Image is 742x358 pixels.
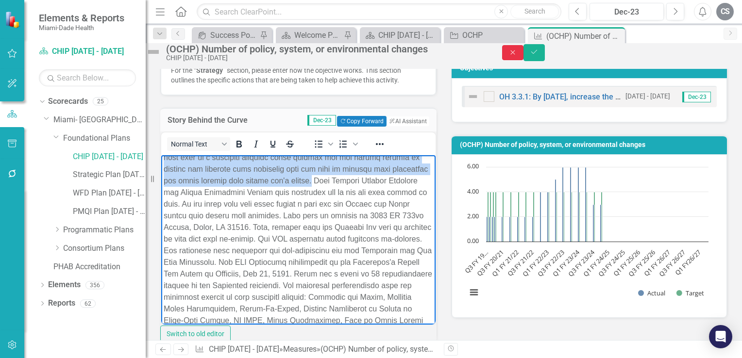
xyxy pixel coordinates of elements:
a: Consortium Plans [63,243,146,254]
button: Switch to old editor [160,325,231,342]
path: Q2 FY 23/24, 6. Actual. [585,167,587,242]
img: ClearPoint Strategy [5,11,22,28]
text: Q3 FY 24/25 [596,248,626,278]
div: (OCHP) Number of policy, system, or environmental changes [166,44,483,54]
a: Miami- [GEOGRAPHIC_DATA] [53,114,146,126]
small: [DATE] - [DATE] [625,92,670,101]
a: OCHP [446,29,522,41]
path: Q4 FY 20/21, 2. Actual. [509,216,511,242]
div: Open Intercom Messenger [709,325,732,348]
div: » » [195,344,437,355]
span: Elements & Reports [39,12,124,24]
div: CS [716,3,734,20]
button: Copy Forward [337,116,386,127]
a: CHIP [DATE] - [DATE] [73,151,146,163]
a: CHIP [DATE] - [DATE] [209,344,279,354]
button: View chart menu, Chart [467,286,481,299]
text: Q3 FY 23/24 [566,247,597,278]
path: Q3 FY 20/21, 2. Actual. [502,216,503,242]
path: Q3 FY 20/21, 4. Target. [503,192,504,242]
a: CHIP [DATE] - [DATE] [362,29,438,41]
path: Q1 FY 23/24, 4. Target. [579,192,580,242]
small: Miami-Dade Health [39,24,124,32]
button: Dec-23 [590,3,664,20]
button: Strikethrough [282,137,298,151]
a: Elements [48,279,81,291]
path: Q4 FY 21/22, 4. Actual. [540,192,541,242]
a: CHIP [DATE] - [DATE] [39,46,136,57]
div: CHIP [DATE] - [DATE] [378,29,438,41]
path: Q4 FY 19/20, 2. Actual. [489,216,490,242]
text: Q1 FY 21/22 [490,248,520,278]
a: Programmatic Plans [63,225,146,236]
a: Reports [48,298,75,309]
text: Q1 FY26/27 [673,248,702,277]
text: Q3 FY 22/23 [536,248,566,278]
path: Q4 FY 22/23, 6. Actual. [570,167,572,242]
path: Q3 FY 19/20, 4. Target. [488,192,489,242]
path: Q3 FY 19/20, 2. Actual. [487,216,488,242]
path: Q2 FY 22/23, 4. Target. [556,192,557,242]
a: Strategic Plan [DATE] - [DATE] [73,169,146,180]
span: Normal Text [171,140,219,148]
text: Q3 FY 20/21 [475,248,505,278]
button: Show Target [676,289,704,297]
path: Q1 FY 22/23, 4. Target. [548,192,550,242]
img: Not Defined [146,44,161,60]
div: 356 [85,281,104,289]
path: Q1 FY 21/22, 4. Target. [518,192,520,242]
div: Bullet list [310,137,335,151]
path: Q2 FY 21/22, 4. Target. [525,192,527,242]
p: For the “ ” section, please enter how the objective works. This section outlines the specific act... [171,64,426,85]
path: Q1 FY 22/23, 4. Actual. [547,192,549,242]
button: Show Actual [638,289,665,297]
path: Q1 FY 20/21, 2. Actual. [492,216,493,242]
path: Q3 FY 22/23, 4. Target. [563,192,565,242]
button: Underline [265,137,281,151]
div: (OCHP) Number of policy, system, or environmental changes [320,344,527,354]
span: Search [524,7,545,15]
path: Q4 FY 19/20, 4. Target. [490,192,491,242]
text: Q3 FY 25/26 [627,248,657,278]
div: (OCHP) Number of policy, system, or environmental changes [546,30,623,42]
div: CHIP [DATE] - [DATE] [166,54,483,62]
a: Welcome Page [278,29,341,41]
path: Q2 FY 20/21, 4. Target. [495,192,497,242]
text: 2.00 [467,212,479,220]
path: Q3 FY 21/22, 2. Actual. [532,216,534,242]
path: Q4 FY 23/24, 3. Actual. [600,204,602,242]
div: OCHP [462,29,522,41]
a: Measures [283,344,317,354]
text: Q1 FY 23/24 [551,247,581,278]
span: Dec-23 [682,92,711,102]
path: Q1 FY 21/22, 2. Actual. [517,216,519,242]
iframe: Rich Text Area [161,155,436,325]
a: Scorecards [48,96,88,107]
text: Q1 FY 25/26 [611,248,641,278]
text: Q1 FY 26/27 [642,248,672,278]
path: Q2 FY 23/24, 4. Target. [586,192,588,242]
button: Block Normal Text [167,137,230,151]
path: Q2 FY 21/22, 2. Actual. [524,216,526,242]
strong: Strategy [196,66,223,74]
a: Foundational Plans [63,133,146,144]
div: Chart. Highcharts interactive chart. [462,162,717,308]
div: 62 [80,299,96,308]
input: Search ClearPoint... [197,3,561,20]
button: AI Assistant [387,116,429,126]
path: Q4 FY 23/24, 4. Target. [601,192,603,242]
path: Q1 FY 20/21, 4. Target. [493,192,494,242]
text: Q1 FY 22/23 [521,248,551,278]
a: WFD Plan [DATE] - [DATE] [73,188,146,199]
input: Search Below... [39,69,136,86]
path: Q1 FY 23/24, 6. Actual. [578,167,579,242]
text: Q3 FY 21/22 [506,248,536,278]
button: Search [510,5,559,18]
g: Target, bar series 2 of 2 with 88 bars. [488,167,708,242]
button: Bold [231,137,247,151]
path: Q2 FY 20/21, 2. Actual. [494,216,496,242]
h3: Story Behind the Curve [168,116,271,125]
a: PMQI Plan [DATE] - [DATE] [73,206,146,217]
div: 25 [93,98,108,106]
text: 0.00 [467,236,479,245]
